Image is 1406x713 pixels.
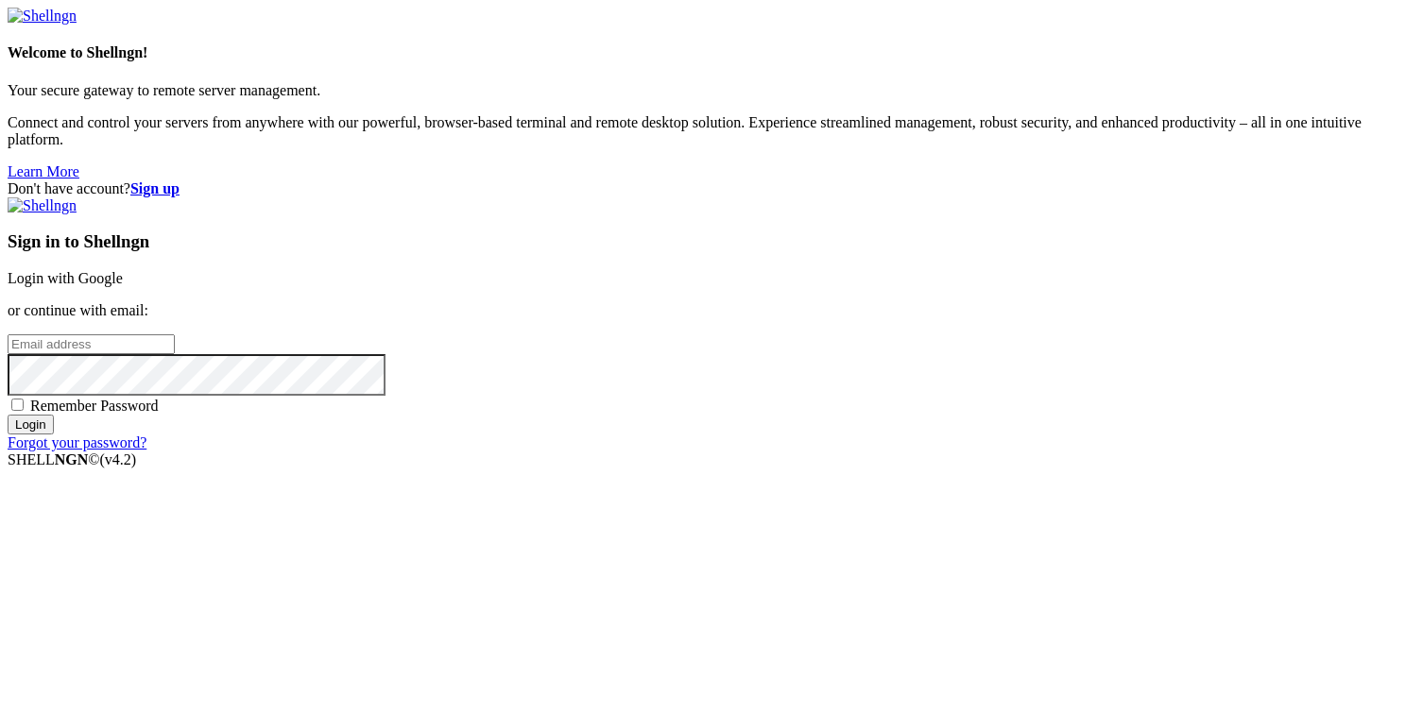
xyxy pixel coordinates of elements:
p: Connect and control your servers from anywhere with our powerful, browser-based terminal and remo... [8,114,1398,148]
b: NGN [55,451,89,467]
h4: Welcome to Shellngn! [8,44,1398,61]
img: Shellngn [8,8,77,25]
span: SHELL © [8,451,136,467]
img: Shellngn [8,197,77,214]
a: Sign up [130,180,180,196]
input: Email address [8,334,175,354]
a: Login with Google [8,270,123,286]
div: Don't have account? [8,180,1398,197]
span: 4.2.0 [100,451,137,467]
input: Remember Password [11,399,24,411]
a: Forgot your password? [8,434,146,450]
p: Your secure gateway to remote server management. [8,82,1398,99]
p: or continue with email: [8,302,1398,319]
a: Learn More [8,163,79,179]
h3: Sign in to Shellngn [8,231,1398,252]
input: Login [8,415,54,434]
span: Remember Password [30,398,159,414]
